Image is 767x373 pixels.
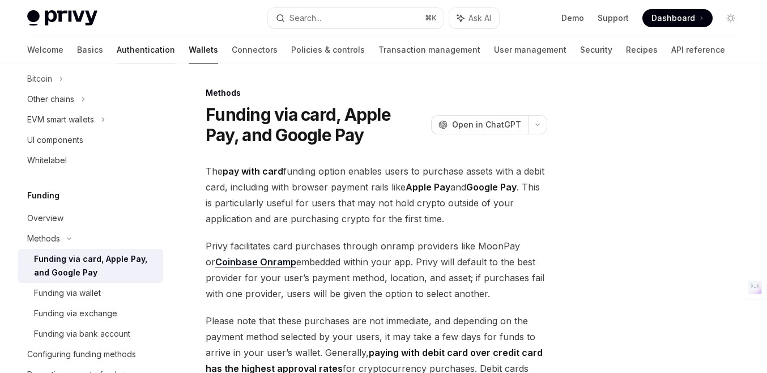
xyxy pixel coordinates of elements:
strong: Google Pay [466,181,517,193]
h1: Funding via card, Apple Pay, and Google Pay [206,104,427,145]
a: Coinbase Onramp [215,256,296,268]
div: Methods [27,232,60,245]
a: Whitelabel [18,150,163,171]
strong: pay with card [223,166,283,177]
a: Funding via bank account [18,324,163,344]
a: User management [494,36,566,63]
div: Search... [289,11,321,25]
div: Funding via exchange [34,307,117,320]
div: EVM smart wallets [27,113,94,126]
div: Configuring funding methods [27,347,136,361]
span: The funding option enables users to purchase assets with a debit card, including with browser pay... [206,163,547,227]
strong: Apple Pay [406,181,450,193]
span: Ask AI [468,12,491,24]
a: Overview [18,208,163,228]
div: UI components [27,133,83,147]
a: Wallets [189,36,218,63]
a: Authentication [117,36,175,63]
a: Recipes [626,36,658,63]
a: UI components [18,130,163,150]
h5: Funding [27,189,59,202]
a: API reference [671,36,725,63]
a: Support [598,12,629,24]
div: Overview [27,211,63,225]
a: Funding via card, Apple Pay, and Google Pay [18,249,163,283]
img: light logo [27,10,97,26]
a: Security [580,36,612,63]
a: Transaction management [378,36,480,63]
div: Funding via card, Apple Pay, and Google Pay [34,252,156,279]
a: Policies & controls [291,36,365,63]
div: Whitelabel [27,154,67,167]
a: Configuring funding methods [18,344,163,364]
a: Welcome [27,36,63,63]
a: Connectors [232,36,278,63]
button: Search...⌘K [268,8,444,28]
button: Open in ChatGPT [431,115,528,134]
span: ⌘ K [425,14,437,23]
span: Privy facilitates card purchases through onramp providers like MoonPay or embedded within your ap... [206,238,547,302]
button: Ask AI [449,8,499,28]
div: Other chains [27,92,74,106]
div: Funding via wallet [34,286,101,300]
a: Funding via exchange [18,303,163,324]
a: Funding via wallet [18,283,163,303]
a: Demo [561,12,584,24]
span: Dashboard [651,12,695,24]
div: Methods [206,87,547,99]
span: Open in ChatGPT [452,119,521,130]
a: Dashboard [642,9,713,27]
div: Funding via bank account [34,327,130,341]
a: Basics [77,36,103,63]
button: Toggle dark mode [722,9,740,27]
